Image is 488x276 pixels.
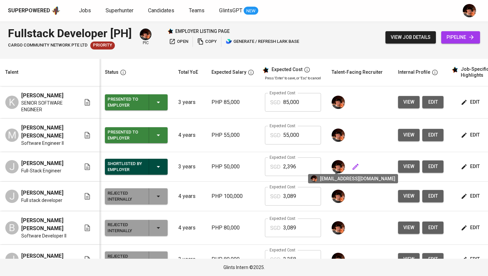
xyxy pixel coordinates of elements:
div: M [5,129,19,142]
div: Fullstack Developer [PH] [8,25,132,42]
img: lark [226,38,232,45]
span: Superhunter [106,7,133,14]
span: generate / refresh lark base [226,38,299,46]
div: J [5,190,19,203]
button: view job details [385,31,436,44]
div: Status [105,68,119,76]
button: lark generate / refresh lark base [224,37,301,47]
img: glints_star.svg [451,66,458,73]
button: Presented to Employer [105,94,168,110]
span: Full stack developer [21,197,62,204]
button: edit [459,253,482,265]
div: Talent-Facing Recruiter [332,68,383,76]
button: copy [196,37,218,47]
span: NEW [244,8,258,14]
img: app logo [51,6,60,16]
img: glints_star.svg [262,67,269,73]
button: view [398,96,420,108]
div: Total YoE [178,68,198,76]
span: view [403,131,414,139]
div: J [5,253,19,266]
button: view [398,160,420,173]
p: PHP 50,000 [211,163,254,171]
span: view job details [391,33,431,42]
span: view [403,162,414,171]
img: diemas@glints.com [463,4,476,17]
p: employer listing page [175,28,230,35]
span: [PERSON_NAME] [21,189,63,197]
button: open [167,37,190,47]
button: view [398,129,420,141]
p: PHP 80,000 [211,255,254,263]
button: edit [422,160,444,173]
a: edit [422,253,444,265]
a: Superhunter [106,7,135,15]
span: Full-Stack Engineer [21,167,61,174]
img: diemas@glints.com [332,221,345,234]
button: view [398,190,420,202]
p: PHP 85,000 [211,98,254,106]
p: Press 'Enter' to save, or 'Esc' to cancel [265,76,321,81]
p: PHP 80,000 [211,224,254,232]
span: [PERSON_NAME] [21,92,63,100]
span: edit [428,255,438,263]
img: diemas@glints.com [332,190,345,203]
button: edit [459,160,482,173]
p: 3 years [178,163,201,171]
button: edit [459,96,482,108]
span: edit [462,131,480,139]
a: edit [422,222,444,234]
p: SGD [270,256,281,264]
p: SGD [270,132,281,139]
span: edit [462,162,480,171]
a: Superpoweredapp logo [8,6,60,16]
img: diemas@glints.com [332,129,345,142]
p: SGD [270,99,281,107]
div: Superpowered [8,7,50,15]
span: view [403,98,414,106]
button: edit [422,129,444,141]
p: 3 years [178,98,201,106]
div: Expected Cost [272,67,302,73]
a: edit [422,190,444,202]
span: edit [428,162,438,171]
span: view [403,224,414,232]
span: view [403,192,414,200]
img: diemas@glints.com [332,253,345,266]
span: pipeline [447,33,475,42]
img: diemas@glints.com [140,29,151,40]
div: Internal Profile [398,68,430,76]
span: edit [462,98,480,106]
div: Rejected Internally [108,189,143,204]
span: SENIOR SOFTWARE ENGINEER [21,100,73,113]
span: edit [428,224,438,232]
div: Rejected Internally [108,252,143,267]
div: Client Priority, More Profiles Required [90,42,115,49]
span: [PERSON_NAME] [PERSON_NAME] [21,124,73,140]
p: SGD [270,224,281,232]
div: J [5,160,19,173]
span: Software Engineer II [21,140,64,146]
p: SGD [270,163,281,171]
span: Teams [189,7,204,14]
button: edit [459,190,482,202]
a: edit [422,96,444,108]
p: 4 years [178,131,201,139]
span: [PERSON_NAME] [PERSON_NAME] [21,217,73,232]
div: Rejected Internally [108,221,143,235]
p: 4 years [178,192,201,200]
div: Presented to Employer [108,128,143,142]
button: view [398,222,420,234]
a: Candidates [148,7,176,15]
span: edit [428,98,438,106]
span: [PERSON_NAME] [21,159,63,167]
span: edit [462,224,480,232]
img: diemas@glints.com [332,96,345,109]
span: Software Developer II [21,232,66,239]
span: Priority [90,42,115,48]
img: diemas@glints.com [332,160,345,173]
span: cargo community network pte ltd [8,42,88,48]
div: K [5,96,19,109]
span: copy [197,38,217,46]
